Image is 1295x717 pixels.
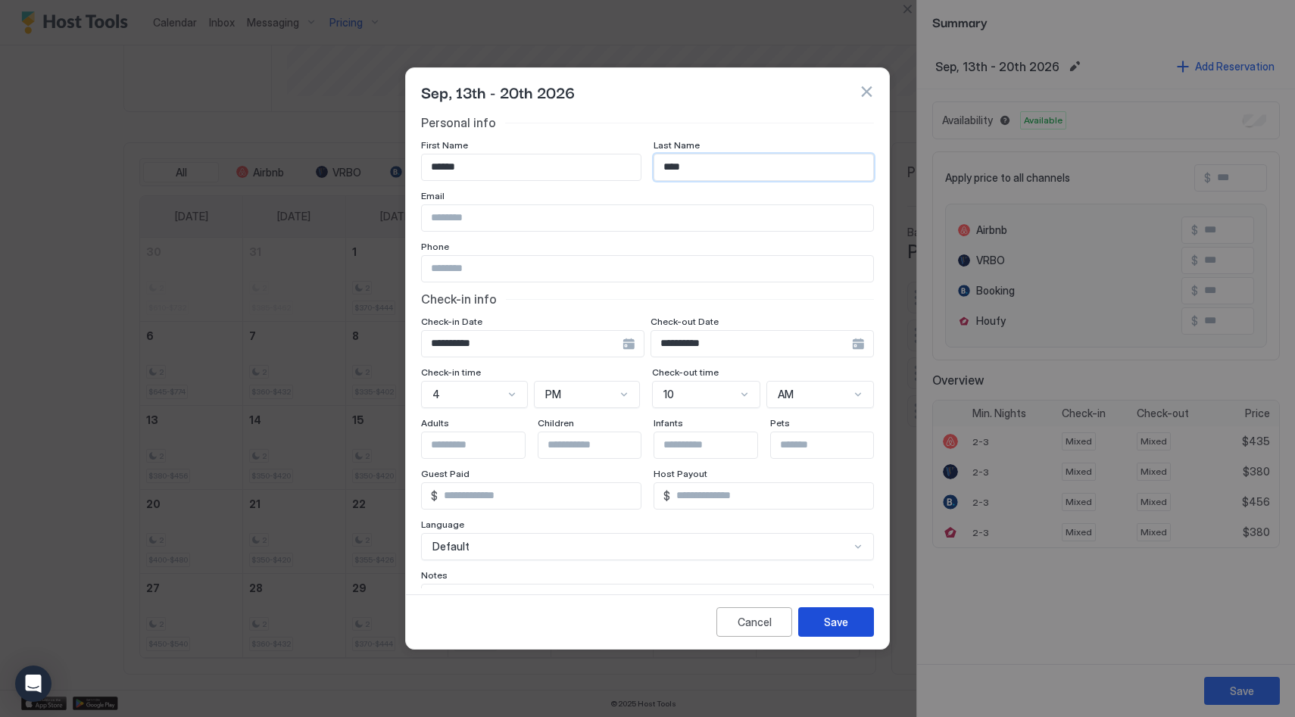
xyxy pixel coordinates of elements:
input: Input Field [422,154,641,180]
textarea: Input Field [422,585,873,659]
span: Pets [770,417,790,429]
input: Input Field [422,331,623,357]
span: Personal info [421,115,496,130]
span: Last Name [654,139,700,151]
span: Check-in info [421,291,497,307]
input: Input Field [654,432,779,458]
input: Input Field [422,205,873,231]
span: Language [421,519,464,530]
span: Children [538,417,574,429]
input: Input Field [670,483,873,509]
div: Open Intercom Messenger [15,666,51,702]
span: Default [432,540,470,553]
span: Check-out time [652,366,719,378]
span: Sep, 13th - 20th 2026 [421,80,575,103]
input: Input Field [654,154,873,180]
span: Check-in time [421,366,481,378]
input: Input Field [422,256,873,282]
span: Notes [421,569,448,581]
button: Cancel [716,607,792,637]
span: AM [778,388,794,401]
input: Input Field [438,483,641,509]
input: Input Field [651,331,852,357]
span: Guest Paid [421,468,470,479]
span: Host Payout [654,468,707,479]
span: Email [421,190,445,201]
span: 10 [663,388,674,401]
span: Adults [421,417,449,429]
div: Save [824,614,848,630]
span: $ [663,489,670,503]
input: Input Field [422,432,546,458]
span: $ [431,489,438,503]
span: 4 [432,388,440,401]
input: Input Field [771,432,895,458]
span: Check-in Date [421,316,482,327]
button: Save [798,607,874,637]
span: Check-out Date [651,316,719,327]
input: Input Field [538,432,663,458]
span: Phone [421,241,449,252]
span: First Name [421,139,468,151]
div: Cancel [738,614,772,630]
span: PM [545,388,561,401]
span: Infants [654,417,683,429]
